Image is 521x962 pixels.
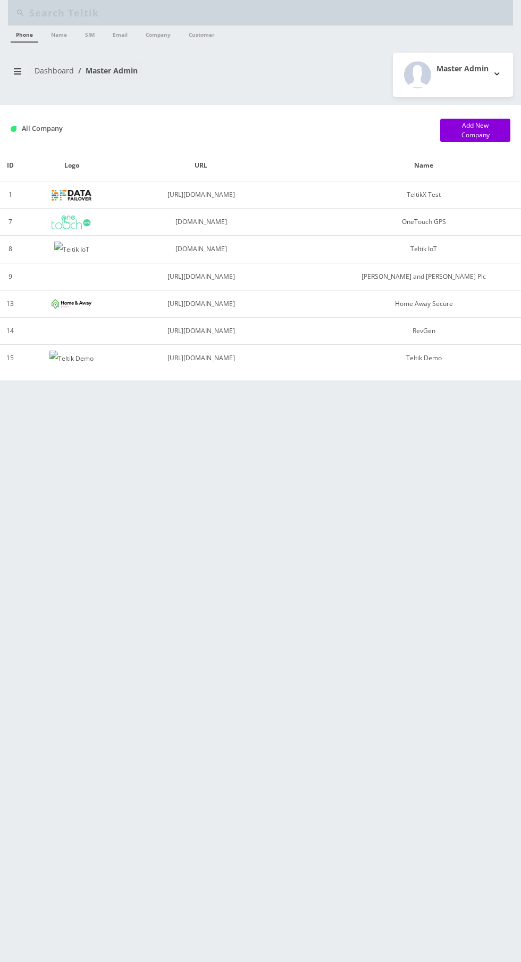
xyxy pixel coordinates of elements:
img: Home Away Secure [52,299,91,309]
a: Phone [11,26,38,43]
img: TeltikX Test [52,190,91,201]
a: SIM [80,26,100,42]
nav: breadcrumb [8,60,253,90]
th: Logo [20,150,123,181]
td: [DOMAIN_NAME] [123,236,280,263]
td: [URL][DOMAIN_NAME] [123,317,280,344]
a: Add New Company [440,119,510,142]
a: Email [107,26,133,42]
button: Master Admin [393,53,513,97]
input: Search Teltik [29,3,510,23]
img: Teltik Demo [49,351,94,367]
td: [URL][DOMAIN_NAME] [123,181,280,209]
a: Company [140,26,176,42]
td: [URL][DOMAIN_NAME] [123,344,280,371]
a: Customer [183,26,220,42]
a: Name [46,26,72,42]
td: [URL][DOMAIN_NAME] [123,263,280,290]
h2: Master Admin [436,64,489,73]
h1: All Company [11,125,424,132]
td: [DOMAIN_NAME] [123,209,280,236]
td: [URL][DOMAIN_NAME] [123,290,280,317]
li: Master Admin [74,65,138,76]
th: URL [123,150,280,181]
img: All Company [11,126,16,132]
a: Dashboard [35,65,74,76]
img: OneTouch GPS [52,215,91,229]
img: Teltik IoT [54,242,89,258]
